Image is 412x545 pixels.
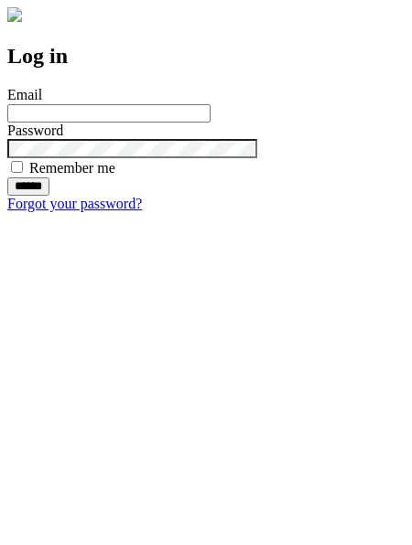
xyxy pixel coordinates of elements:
label: Password [7,123,63,138]
img: logo-4e3dc11c47720685a147b03b5a06dd966a58ff35d612b21f08c02c0306f2b779.png [7,7,22,22]
h2: Log in [7,44,405,69]
a: Forgot your password? [7,196,142,211]
label: Email [7,87,42,102]
label: Remember me [29,160,115,176]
